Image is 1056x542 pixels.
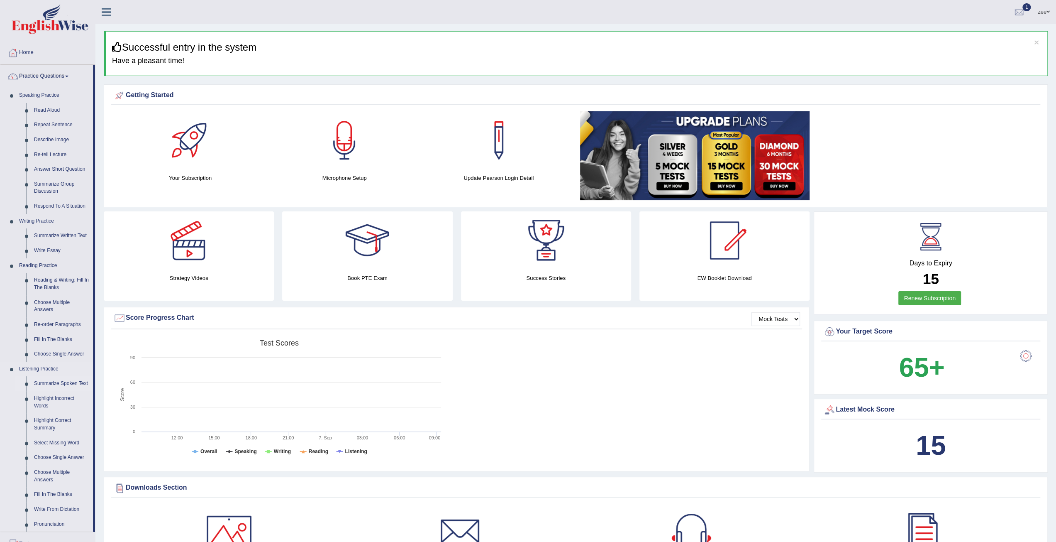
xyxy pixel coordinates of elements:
tspan: 7. Sep [319,435,332,440]
div: Your Target Score [823,326,1038,338]
a: Choose Multiple Answers [30,465,93,487]
div: Downloads Section [113,482,1038,494]
a: Repeat Sentence [30,118,93,132]
text: 60 [130,380,135,385]
a: Respond To A Situation [30,199,93,214]
a: Choose Single Answer [30,450,93,465]
button: × [1034,38,1039,47]
a: Read Aloud [30,103,93,118]
tspan: Reading [309,449,328,454]
a: Choose Multiple Answers [30,295,93,317]
a: Home [0,41,95,62]
a: Summarize Written Text [30,228,93,243]
h4: Have a pleasant time! [112,57,1041,65]
a: Fill In The Blanks [30,487,93,502]
a: Listening Practice [15,362,93,377]
text: 15:00 [208,435,220,440]
h4: Book PTE Exam [282,274,452,282]
div: Getting Started [113,89,1038,102]
text: 03:00 [357,435,368,440]
a: Write Essay [30,243,93,258]
a: Pronunciation [30,517,93,532]
div: Latest Mock Score [823,404,1038,416]
h4: Success Stories [461,274,631,282]
a: Speaking Practice [15,88,93,103]
a: Reading Practice [15,258,93,273]
span: 1 [1022,3,1031,11]
text: 18:00 [246,435,257,440]
a: Summarize Spoken Text [30,376,93,391]
h4: Your Subscription [117,174,263,182]
text: 90 [130,355,135,360]
a: Writing Practice [15,214,93,229]
tspan: Listening [345,449,367,454]
h4: EW Booklet Download [639,274,810,282]
img: small5.jpg [580,111,810,200]
div: Score Progress Chart [113,312,800,324]
text: 21:00 [283,435,294,440]
a: Renew Subscription [898,291,961,305]
tspan: Test scores [260,339,299,347]
a: Practice Questions [0,65,93,86]
a: Summarize Group Discussion [30,177,93,199]
tspan: Writing [274,449,291,454]
a: Highlight Correct Summary [30,413,93,435]
text: 0 [133,429,135,434]
a: Fill In The Blanks [30,332,93,347]
h3: Successful entry in the system [112,42,1041,53]
text: 06:00 [394,435,405,440]
tspan: Score [120,388,125,401]
h4: Microphone Setup [272,174,418,182]
b: 15 [923,271,939,287]
a: Choose Single Answer [30,347,93,362]
h4: Update Pearson Login Detail [426,174,572,182]
a: Answer Short Question [30,162,93,177]
tspan: Overall [200,449,217,454]
a: Re-order Paragraphs [30,317,93,332]
a: Reading & Writing: Fill In The Blanks [30,273,93,295]
a: Select Missing Word [30,436,93,451]
h4: Days to Expiry [823,260,1038,267]
text: 09:00 [429,435,441,440]
b: 15 [916,430,946,461]
a: Re-tell Lecture [30,147,93,162]
text: 30 [130,405,135,410]
h4: Strategy Videos [104,274,274,282]
a: Write From Dictation [30,502,93,517]
tspan: Speaking [234,449,256,454]
a: Describe Image [30,132,93,147]
b: 65+ [899,352,944,383]
a: Highlight Incorrect Words [30,391,93,413]
text: 12:00 [171,435,183,440]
